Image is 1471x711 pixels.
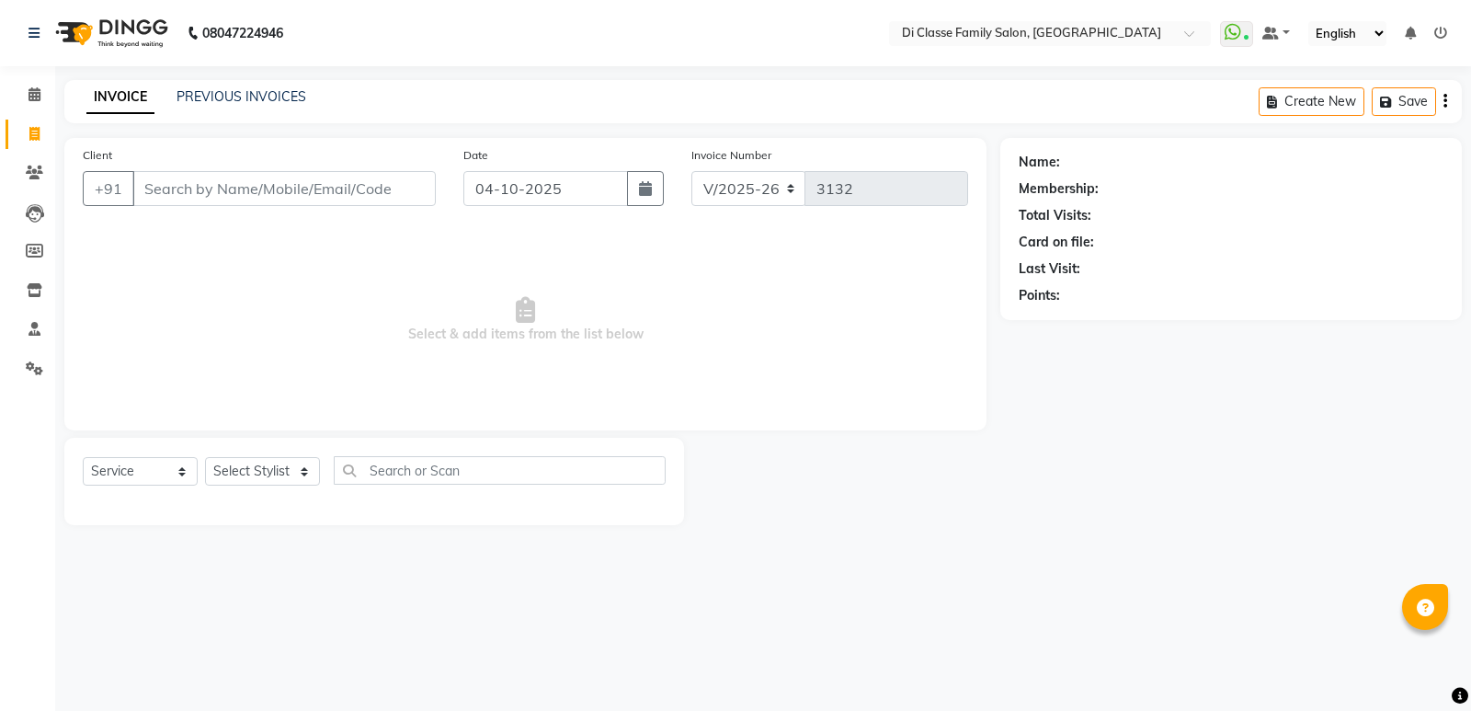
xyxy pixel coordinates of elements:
[691,147,771,164] label: Invoice Number
[463,147,488,164] label: Date
[334,456,666,485] input: Search or Scan
[1019,233,1094,252] div: Card on file:
[1372,87,1436,116] button: Save
[1019,179,1099,199] div: Membership:
[177,88,306,105] a: PREVIOUS INVOICES
[1019,206,1091,225] div: Total Visits:
[1019,286,1060,305] div: Points:
[83,228,968,412] span: Select & add items from the list below
[47,7,173,59] img: logo
[83,147,112,164] label: Client
[1019,259,1080,279] div: Last Visit:
[1019,153,1060,172] div: Name:
[132,171,436,206] input: Search by Name/Mobile/Email/Code
[86,81,154,114] a: INVOICE
[83,171,134,206] button: +91
[1259,87,1364,116] button: Create New
[202,7,283,59] b: 08047224946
